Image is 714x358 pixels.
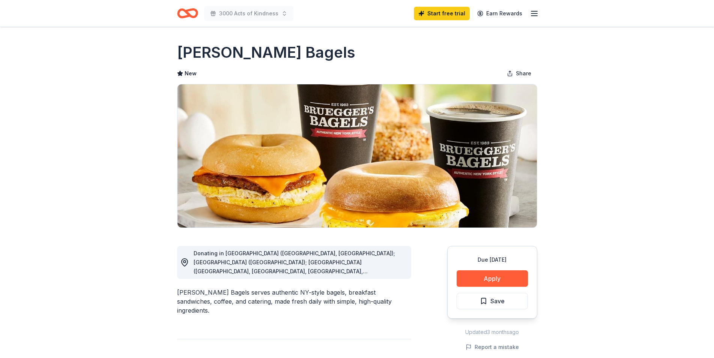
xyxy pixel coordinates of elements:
span: New [185,69,197,78]
span: Save [490,296,505,306]
a: Earn Rewards [473,7,527,20]
button: 3000 Acts of Kindness [204,6,293,21]
div: Updated 3 months ago [447,328,537,337]
span: Share [516,69,531,78]
img: Image for Bruegger's Bagels [177,84,537,228]
span: 3000 Acts of Kindness [219,9,278,18]
button: Share [501,66,537,81]
button: Report a mistake [466,343,519,352]
div: Due [DATE] [457,255,528,264]
button: Apply [457,270,528,287]
div: [PERSON_NAME] Bagels serves authentic NY-style bagels, breakfast sandwiches, coffee, and catering... [177,288,411,315]
button: Save [457,293,528,309]
a: Home [177,4,198,22]
h1: [PERSON_NAME] Bagels [177,42,355,63]
a: Start free trial [414,7,470,20]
